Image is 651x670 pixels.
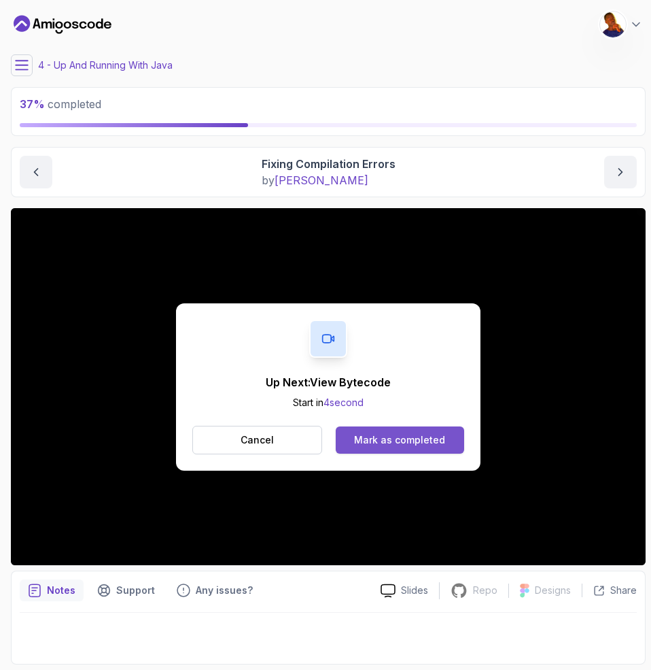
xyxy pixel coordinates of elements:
[89,580,163,601] button: Support button
[116,584,155,597] p: Support
[11,208,646,565] iframe: 4 - Fixing Compilation Errors
[192,426,322,454] button: Cancel
[266,374,391,390] p: Up Next: View Bytecode
[599,11,643,38] button: user profile image
[582,584,637,597] button: Share
[38,58,173,72] p: 4 - Up And Running With Java
[370,584,439,598] a: Slides
[262,156,395,172] p: Fixing Compilation Errors
[610,584,637,597] p: Share
[196,584,253,597] p: Any issues?
[336,426,464,454] button: Mark as completed
[20,97,45,111] span: 37 %
[600,12,626,37] img: user profile image
[401,584,428,597] p: Slides
[20,156,52,188] button: previous content
[241,433,274,447] p: Cancel
[604,156,637,188] button: next content
[262,172,395,188] p: by
[47,584,75,597] p: Notes
[14,14,111,35] a: Dashboard
[323,397,364,408] span: 4 second
[473,584,497,597] p: Repo
[535,584,571,597] p: Designs
[20,580,84,601] button: notes button
[169,580,261,601] button: Feedback button
[354,433,445,447] div: Mark as completed
[275,173,368,187] span: [PERSON_NAME]
[266,396,391,409] p: Start in
[20,97,101,111] span: completed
